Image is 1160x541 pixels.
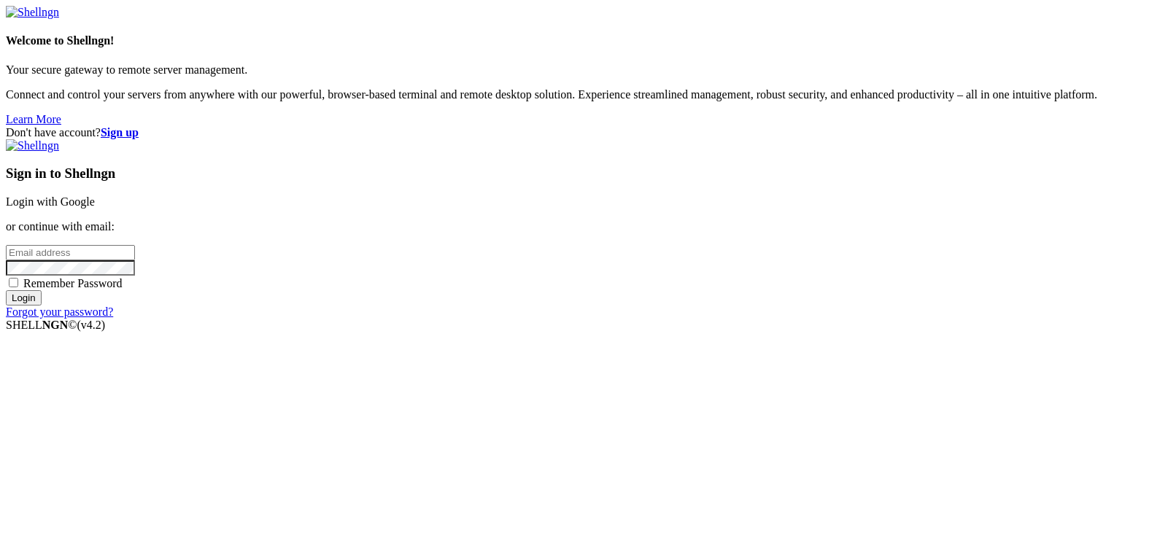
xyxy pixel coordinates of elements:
input: Remember Password [9,278,18,287]
a: Sign up [101,126,139,139]
h3: Sign in to Shellngn [6,166,1154,182]
p: Connect and control your servers from anywhere with our powerful, browser-based terminal and remo... [6,88,1154,101]
input: Email address [6,245,135,260]
img: Shellngn [6,6,59,19]
p: Your secure gateway to remote server management. [6,63,1154,77]
span: 4.2.0 [77,319,106,331]
a: Forgot your password? [6,305,113,318]
p: or continue with email: [6,220,1154,233]
div: Don't have account? [6,126,1154,139]
input: Login [6,290,42,305]
a: Login with Google [6,195,95,208]
h4: Welcome to Shellngn! [6,34,1154,47]
span: Remember Password [23,277,123,289]
a: Learn More [6,113,61,125]
b: NGN [42,319,69,331]
img: Shellngn [6,139,59,152]
span: SHELL © [6,319,105,331]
